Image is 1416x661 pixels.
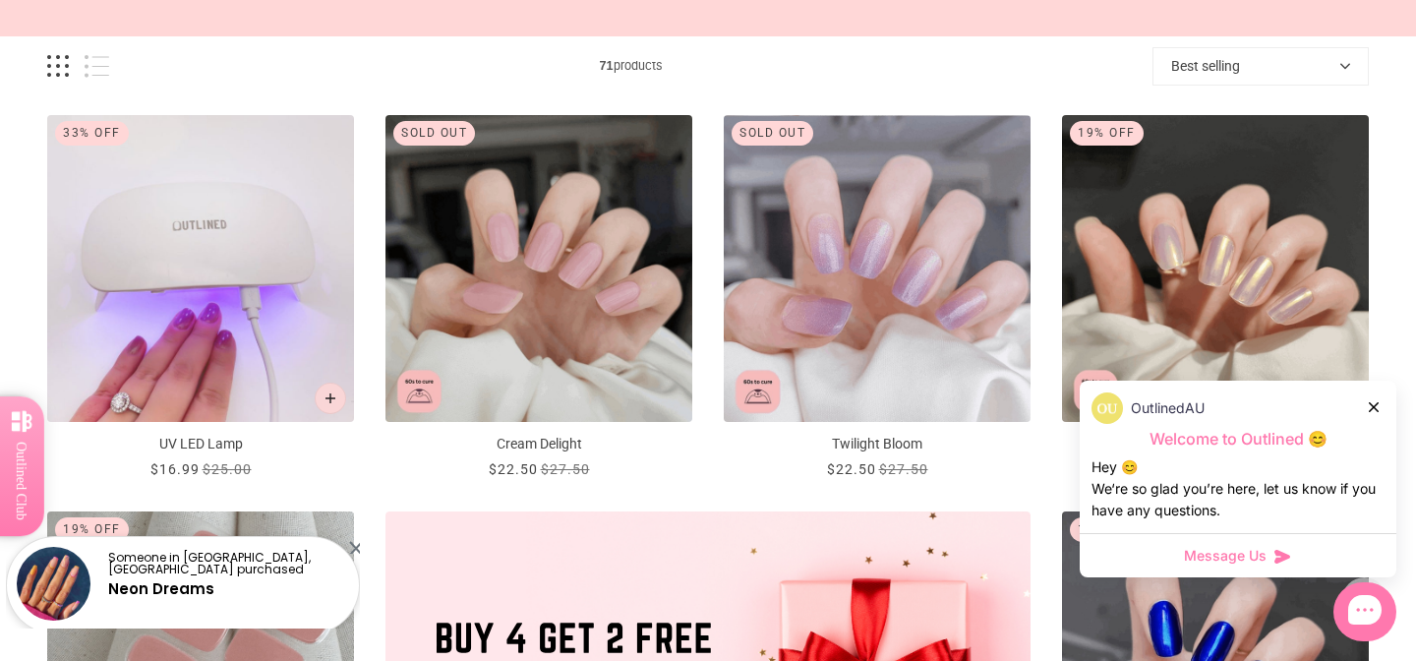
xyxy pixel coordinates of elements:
[1091,456,1385,521] div: Hey 😊 We‘re so glad you’re here, let us know if you have any questions.
[315,383,346,414] button: Add to cart
[724,434,1031,454] p: Twilight Bloom
[1070,517,1144,542] div: 19% Off
[827,461,876,477] span: $22.50
[47,55,69,78] button: Grid view
[599,59,613,73] b: 71
[1152,47,1369,86] button: Best selling
[47,115,354,480] a: UV LED Lamp
[385,115,692,480] a: Cream Delight
[203,461,252,477] span: $25.00
[879,461,928,477] span: $27.50
[393,121,475,146] div: Sold out
[541,461,590,477] span: $27.50
[108,578,214,599] a: Neon Dreams
[150,461,200,477] span: $16.99
[385,434,692,454] p: Cream Delight
[724,115,1031,480] a: Twilight Bloom
[108,552,342,575] p: Someone in [GEOGRAPHIC_DATA], [GEOGRAPHIC_DATA] purchased
[47,434,354,454] p: UV LED Lamp
[55,121,129,146] div: 33% Off
[1091,429,1385,450] p: Welcome to Outlined 😊
[1062,434,1369,454] p: Aqua Twilight
[489,461,538,477] span: $22.50
[1062,115,1369,480] a: Aqua Twilight
[1091,392,1123,424] img: data:image/png;base64,iVBORw0KGgoAAAANSUhEUgAAACQAAAAkCAYAAADhAJiYAAAAAXNSR0IArs4c6QAAArBJREFUWEf...
[1184,546,1267,566] span: Message Us
[109,55,1152,77] span: products
[1070,121,1144,146] div: 19% Off
[1131,397,1205,419] p: OutlinedAU
[85,55,109,78] button: List view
